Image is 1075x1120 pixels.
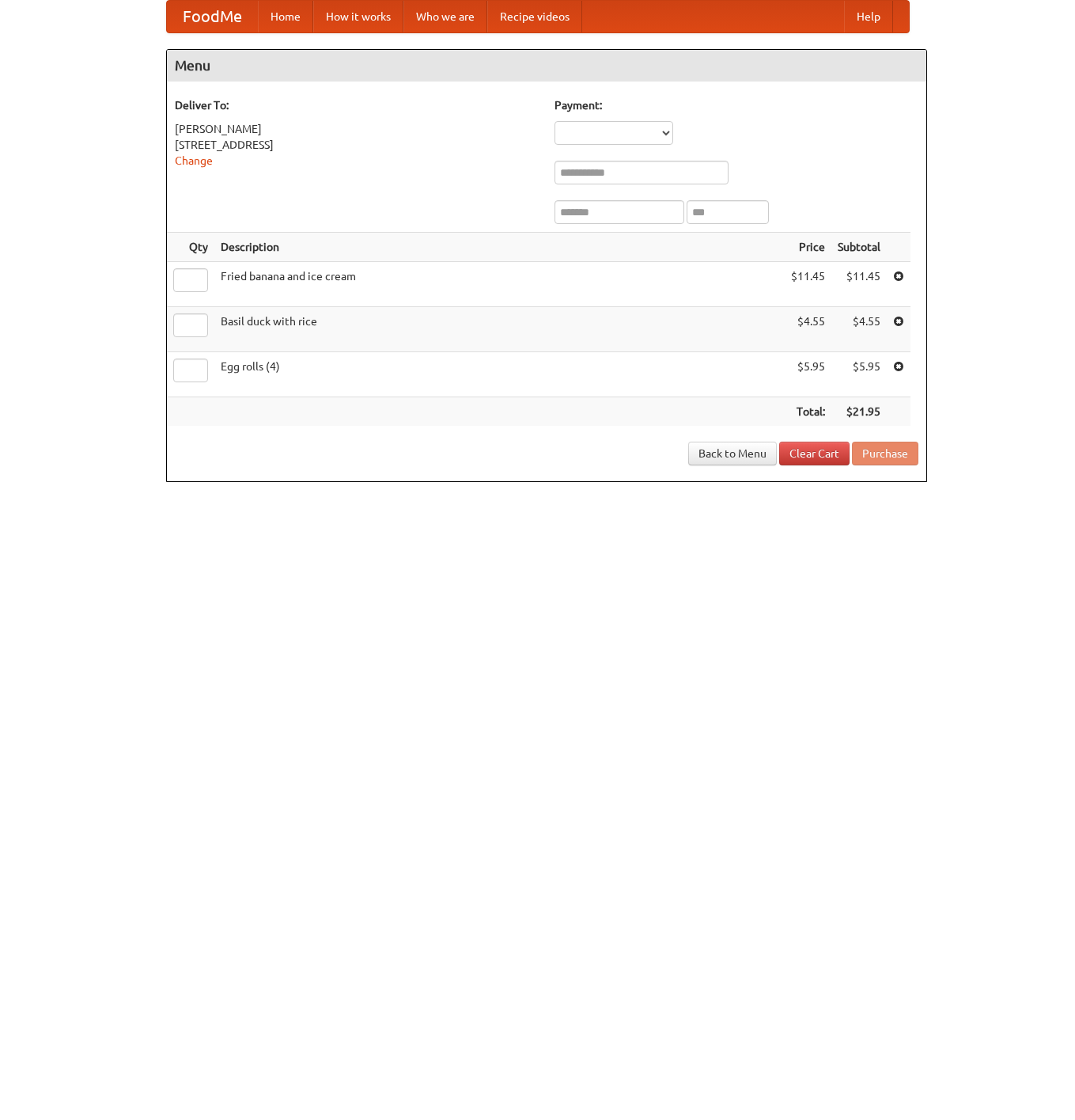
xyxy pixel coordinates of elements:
td: Basil duck with rice [214,307,785,352]
td: $11.45 [785,262,831,307]
td: $4.55 [785,307,831,352]
a: Home [258,1,313,32]
th: Description [214,233,785,262]
td: $11.45 [831,262,887,307]
a: Recipe videos [487,1,582,32]
a: Who we are [403,1,487,32]
a: Back to Menu [688,442,777,465]
td: $5.95 [831,352,887,397]
td: $4.55 [831,307,887,352]
h5: Deliver To: [175,97,539,113]
div: [PERSON_NAME] [175,121,539,137]
a: FoodMe [167,1,258,32]
th: Qty [167,233,214,262]
button: Purchase [852,442,918,465]
th: Price [785,233,831,262]
h5: Payment: [555,97,918,113]
td: Fried banana and ice cream [214,262,785,307]
td: $5.95 [785,352,831,397]
th: $21.95 [831,397,887,427]
a: Help [844,1,893,32]
a: How it works [313,1,403,32]
h4: Menu [167,50,926,82]
th: Total: [785,397,831,427]
div: [STREET_ADDRESS] [175,137,539,153]
th: Subtotal [831,233,887,262]
a: Change [175,154,213,167]
td: Egg rolls (4) [214,352,785,397]
a: Clear Cart [779,442,850,465]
